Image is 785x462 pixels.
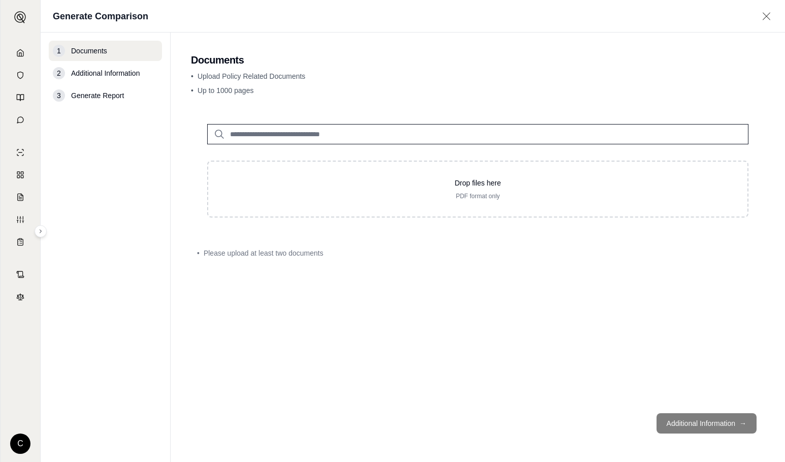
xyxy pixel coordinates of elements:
[53,67,65,79] div: 2
[7,43,34,63] a: Home
[198,72,305,80] span: Upload Policy Related Documents
[204,248,323,258] span: Please upload at least two documents
[7,264,34,285] a: Contract Analysis
[224,192,731,200] p: PDF format only
[71,68,140,78] span: Additional Information
[224,178,731,188] p: Drop files here
[7,165,34,185] a: Policy Comparisons
[7,187,34,207] a: Claim Coverage
[14,11,26,23] img: Expand sidebar
[53,9,148,23] h1: Generate Comparison
[35,225,47,237] button: Expand sidebar
[10,7,30,27] button: Expand sidebar
[197,248,200,258] span: •
[7,110,34,130] a: Chat
[7,65,34,85] a: Documents Vault
[7,87,34,108] a: Prompt Library
[71,46,107,56] span: Documents
[53,89,65,102] div: 3
[7,287,34,307] a: Legal Search Engine
[7,209,34,230] a: Custom Report
[7,232,34,252] a: Coverage Table
[198,86,254,95] span: Up to 1000 pages
[191,53,765,67] h2: Documents
[10,434,30,454] div: C
[191,72,193,80] span: •
[191,86,193,95] span: •
[71,90,124,101] span: Generate Report
[53,45,65,57] div: 1
[7,142,34,163] a: Single Policy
